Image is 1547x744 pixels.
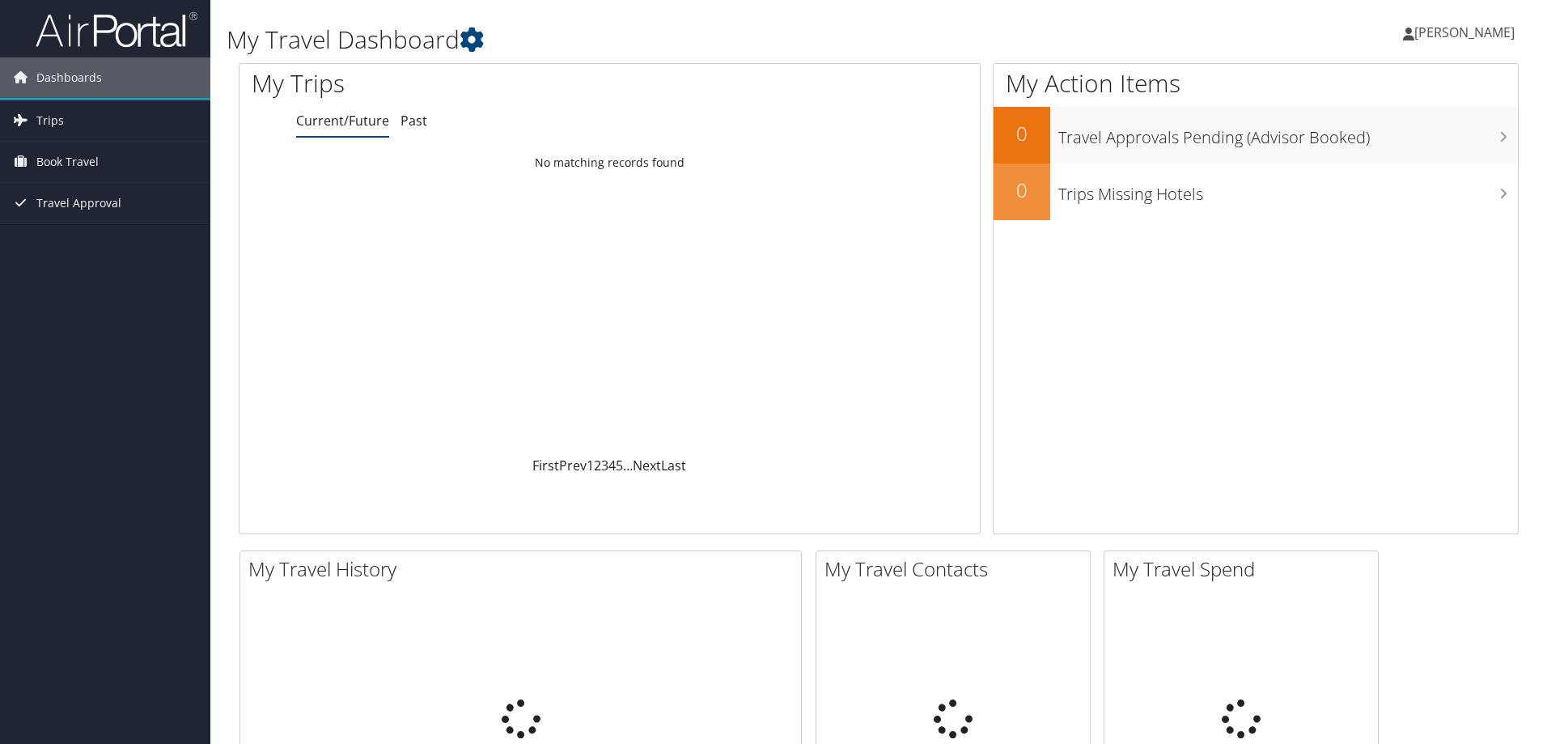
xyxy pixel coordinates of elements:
[601,457,608,474] a: 3
[1113,555,1378,583] h2: My Travel Spend
[994,120,1050,147] h2: 0
[623,457,633,474] span: …
[239,148,980,177] td: No matching records found
[36,11,197,49] img: airportal-logo.png
[559,457,587,474] a: Prev
[227,23,1096,57] h1: My Travel Dashboard
[401,112,427,130] a: Past
[608,457,616,474] a: 4
[36,183,121,223] span: Travel Approval
[994,176,1050,204] h2: 0
[532,457,559,474] a: First
[248,555,801,583] h2: My Travel History
[661,457,686,474] a: Last
[36,142,99,182] span: Book Travel
[633,457,661,474] a: Next
[1414,23,1515,41] span: [PERSON_NAME]
[252,66,659,100] h1: My Trips
[994,107,1518,164] a: 0Travel Approvals Pending (Advisor Booked)
[1403,8,1531,57] a: [PERSON_NAME]
[994,66,1518,100] h1: My Action Items
[36,57,102,98] span: Dashboards
[296,112,389,130] a: Current/Future
[1058,118,1518,149] h3: Travel Approvals Pending (Advisor Booked)
[994,164,1518,220] a: 0Trips Missing Hotels
[824,555,1090,583] h2: My Travel Contacts
[594,457,601,474] a: 2
[36,100,64,141] span: Trips
[587,457,594,474] a: 1
[1058,175,1518,206] h3: Trips Missing Hotels
[616,457,623,474] a: 5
